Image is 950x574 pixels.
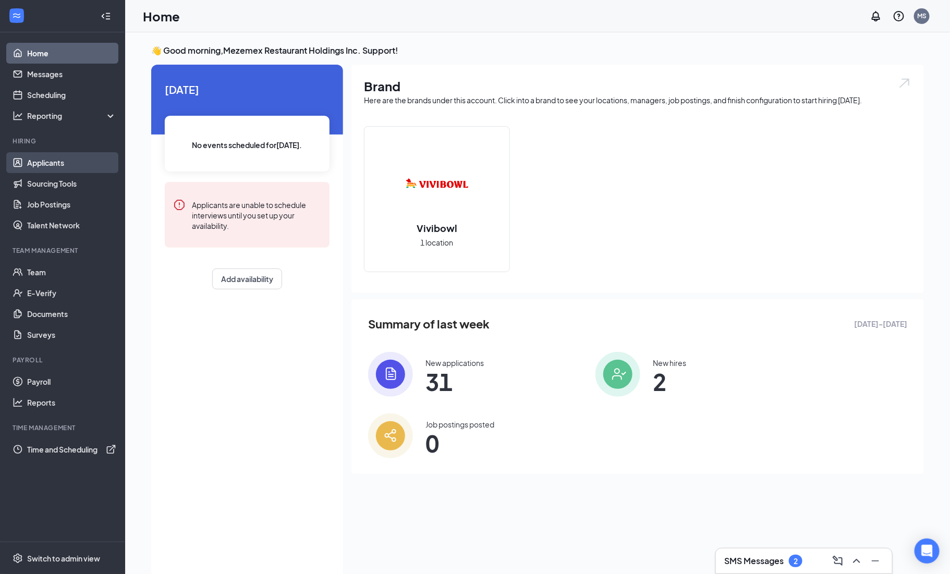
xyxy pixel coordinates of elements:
[27,553,100,564] div: Switch to admin view
[848,553,865,569] button: ChevronUp
[27,152,116,173] a: Applicants
[27,84,116,105] a: Scheduling
[406,222,468,235] h2: Vivibowl
[101,11,111,21] svg: Collapse
[13,137,114,145] div: Hiring
[27,324,116,345] a: Surveys
[27,111,117,121] div: Reporting
[173,199,186,211] svg: Error
[27,303,116,324] a: Documents
[27,371,116,392] a: Payroll
[27,283,116,303] a: E-Verify
[27,392,116,413] a: Reports
[212,268,282,289] button: Add availability
[13,423,114,432] div: TIME MANAGEMENT
[724,555,784,567] h3: SMS Messages
[425,419,494,430] div: Job postings posted
[898,77,911,89] img: open.6027fd2a22e1237b5b06.svg
[165,81,330,97] span: [DATE]
[425,372,484,391] span: 31
[368,413,413,458] img: icon
[27,173,116,194] a: Sourcing Tools
[425,358,484,368] div: New applications
[13,553,23,564] svg: Settings
[27,262,116,283] a: Team
[13,356,114,364] div: Payroll
[151,45,924,56] h3: 👋 Good morning, Mezemex Restaurant Holdings Inc. Support !
[915,539,940,564] div: Open Intercom Messenger
[404,151,470,217] img: Vivibowl
[653,358,686,368] div: New hires
[867,553,884,569] button: Minimize
[421,237,454,248] span: 1 location
[854,318,907,329] span: [DATE] - [DATE]
[425,434,494,453] span: 0
[364,95,911,105] div: Here are the brands under this account. Click into a brand to see your locations, managers, job p...
[595,352,640,397] img: icon
[364,77,911,95] h1: Brand
[368,315,490,333] span: Summary of last week
[27,64,116,84] a: Messages
[368,352,413,397] img: icon
[653,372,686,391] span: 2
[27,439,116,460] a: Time and SchedulingExternalLink
[830,553,846,569] button: ComposeMessage
[893,10,905,22] svg: QuestionInfo
[794,557,798,566] div: 2
[27,194,116,215] a: Job Postings
[11,10,22,21] svg: WorkstreamLogo
[192,139,302,151] span: No events scheduled for [DATE] .
[832,555,844,567] svg: ComposeMessage
[850,555,863,567] svg: ChevronUp
[870,10,882,22] svg: Notifications
[13,246,114,255] div: Team Management
[27,43,116,64] a: Home
[13,111,23,121] svg: Analysis
[917,11,927,20] div: MS
[192,199,321,231] div: Applicants are unable to schedule interviews until you set up your availability.
[869,555,882,567] svg: Minimize
[143,7,180,25] h1: Home
[27,215,116,236] a: Talent Network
